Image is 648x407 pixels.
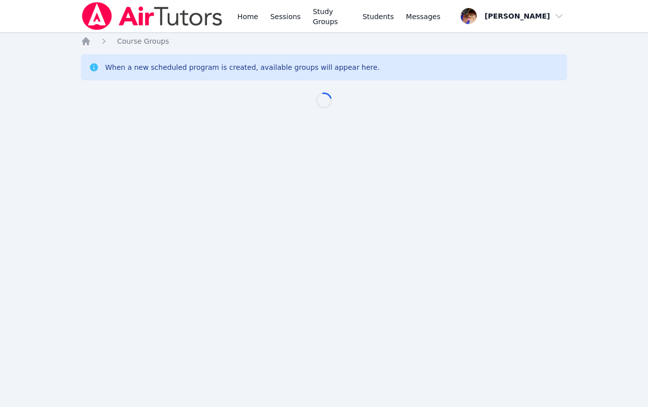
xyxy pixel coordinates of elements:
span: Messages [406,12,441,22]
a: Course Groups [117,36,169,46]
img: Air Tutors [81,2,223,30]
span: Course Groups [117,37,169,45]
div: When a new scheduled program is created, available groups will appear here. [105,62,380,72]
nav: Breadcrumb [81,36,567,46]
